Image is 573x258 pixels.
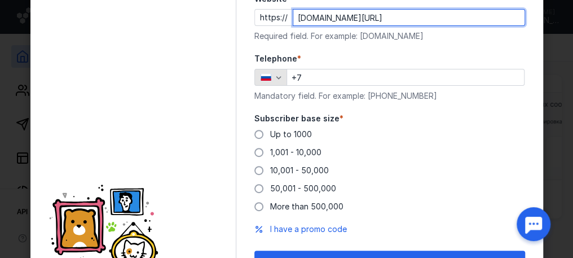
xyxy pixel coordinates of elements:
[270,147,321,157] font: 1,001 - 10,000
[270,183,336,193] font: 50,001 - 500,000
[254,31,424,41] font: Required field. For example: [DOMAIN_NAME]
[270,202,343,211] font: More than 500,000
[270,165,329,175] font: 10,001 - 50,000
[254,91,437,100] font: Mandatory field. For example: [PHONE_NUMBER]
[254,54,297,63] font: Telephone
[270,224,347,235] button: I have a promo code
[270,224,347,234] font: I have a promo code
[270,129,312,139] font: Up to 1000
[254,113,340,123] font: Subscriber base size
